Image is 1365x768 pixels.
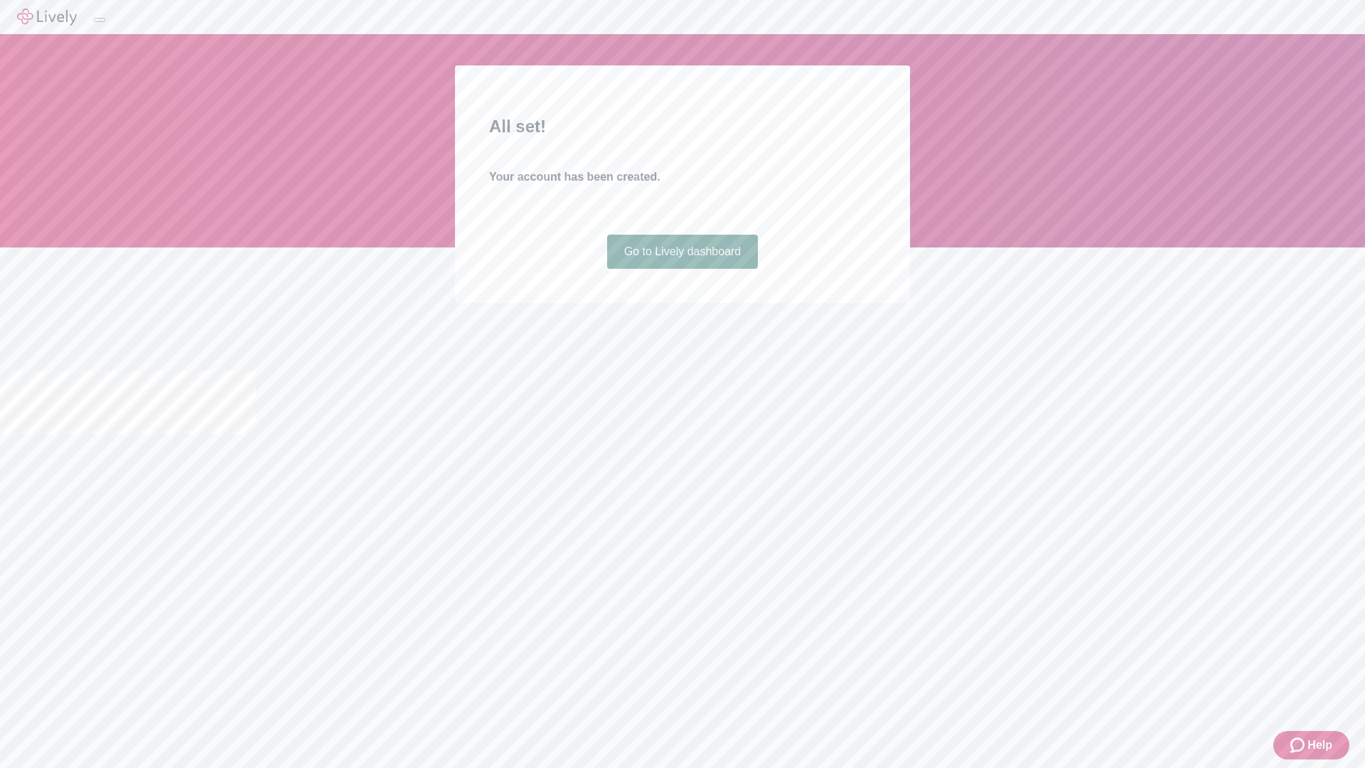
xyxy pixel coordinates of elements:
[1307,737,1332,754] span: Help
[489,169,876,186] h4: Your account has been created.
[1273,731,1349,759] button: Zendesk support iconHelp
[607,235,759,269] a: Go to Lively dashboard
[489,114,876,139] h2: All set!
[94,18,105,22] button: Log out
[1290,737,1307,754] svg: Zendesk support icon
[17,9,77,26] img: Lively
